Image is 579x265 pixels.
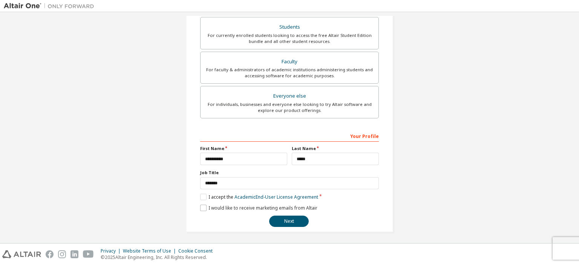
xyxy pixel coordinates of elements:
div: For currently enrolled students looking to access the free Altair Student Edition bundle and all ... [205,32,374,44]
div: Privacy [101,248,123,254]
div: Website Terms of Use [123,248,178,254]
div: Cookie Consent [178,248,217,254]
label: Last Name [292,146,379,152]
div: Everyone else [205,91,374,101]
div: Your Profile [200,130,379,142]
img: Altair One [4,2,98,10]
img: linkedin.svg [70,250,78,258]
div: For faculty & administrators of academic institutions administering students and accessing softwa... [205,67,374,79]
a: Academic End-User License Agreement [234,194,318,200]
label: I accept the [200,194,318,200]
div: For individuals, businesses and everyone else looking to try Altair software and explore our prod... [205,101,374,113]
div: Students [205,22,374,32]
img: youtube.svg [83,250,94,258]
img: instagram.svg [58,250,66,258]
div: Faculty [205,57,374,67]
p: © 2025 Altair Engineering, Inc. All Rights Reserved. [101,254,217,260]
img: altair_logo.svg [2,250,41,258]
img: facebook.svg [46,250,54,258]
label: First Name [200,146,287,152]
label: Job Title [200,170,379,176]
label: I would like to receive marketing emails from Altair [200,205,317,211]
button: Next [269,216,309,227]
